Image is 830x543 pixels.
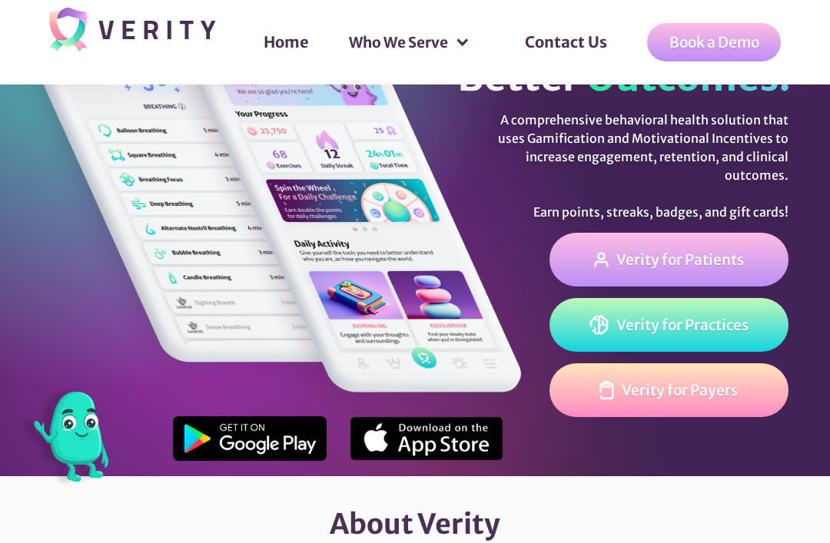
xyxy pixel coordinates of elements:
div: Who We Serve [334,19,485,65]
div: Verity for Patients [616,252,744,267]
div: A comprehensive behavioral health solution that uses Gamification and Motivational Incentives to ... [490,111,788,221]
div: Contact Us [494,4,638,81]
div: Verity for Practices [616,317,749,333]
div: Who We Serve [349,35,448,50]
a: Verity for Patients [549,233,788,286]
div: Verity for Payers [622,382,738,398]
a: Contact Us [510,19,622,65]
a: Verity for Practices [549,298,788,352]
a: Verity for Payers [549,363,788,417]
a: Book a Demo [647,23,781,61]
a: Home [248,19,324,65]
div: Book a Demo [669,35,759,50]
